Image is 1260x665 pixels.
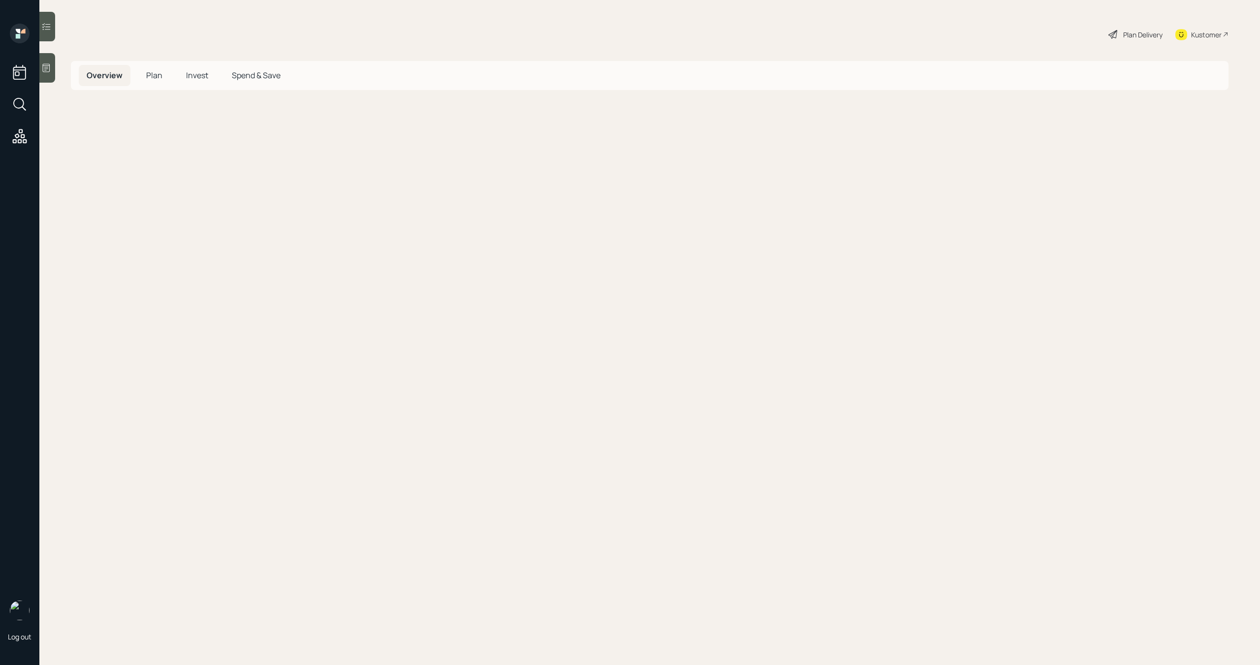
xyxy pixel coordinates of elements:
span: Spend & Save [232,70,281,81]
span: Invest [186,70,208,81]
div: Log out [8,632,31,641]
span: Overview [87,70,123,81]
span: Plan [146,70,162,81]
div: Kustomer [1191,30,1222,40]
div: Plan Delivery [1123,30,1163,40]
img: michael-russo-headshot.png [10,601,30,620]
